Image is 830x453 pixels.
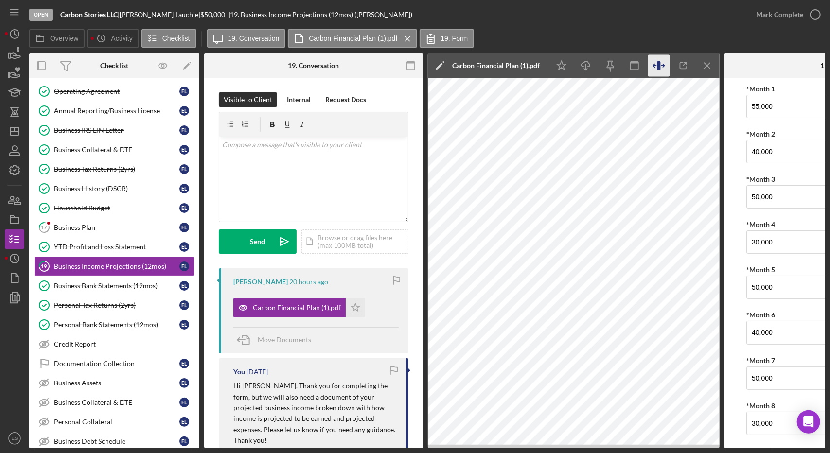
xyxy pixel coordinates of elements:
[282,92,316,107] button: Internal
[54,243,179,251] div: YTD Profit and Loss Statement
[258,335,311,344] span: Move Documents
[34,373,194,393] a: Business AssetsEL
[179,398,189,407] div: E L
[29,29,85,48] button: Overview
[141,29,196,48] button: Checklist
[54,126,179,134] div: Business IRS EIN Letter
[34,159,194,179] a: Business Tax Returns (2yrs)EL
[162,35,190,42] label: Checklist
[54,301,179,309] div: Personal Tax Returns (2yrs)
[756,5,803,24] div: Mark Complete
[34,101,194,121] a: Annual Reporting/Business LicenseEL
[320,92,371,107] button: Request Docs
[179,203,189,213] div: E L
[288,29,417,48] button: Carbon Financial Plan (1).pdf
[41,224,48,230] tspan: 17
[179,184,189,193] div: E L
[207,29,286,48] button: 19. Conversation
[54,185,179,192] div: Business History (DSCR)
[54,418,179,426] div: Personal Collateral
[420,29,474,48] button: 19. Form
[247,368,268,376] time: 2025-09-05 15:12
[179,125,189,135] div: E L
[219,229,297,254] button: Send
[87,29,139,48] button: Activity
[34,140,194,159] a: Business Collateral & DTEEL
[325,92,366,107] div: Request Docs
[50,35,78,42] label: Overview
[54,204,179,212] div: Household Budget
[228,35,280,42] label: 19. Conversation
[233,278,288,286] div: [PERSON_NAME]
[179,223,189,232] div: E L
[34,218,194,237] a: 17Business PlanEL
[179,320,189,330] div: E L
[34,257,194,276] a: 19Business Income Projections (12mos)EL
[746,130,775,138] label: *Month 2
[54,224,179,231] div: Business Plan
[179,261,189,271] div: E L
[54,165,179,173] div: Business Tax Returns (2yrs)
[746,311,775,319] label: *Month 6
[54,262,179,270] div: Business Income Projections (12mos)
[34,315,194,334] a: Personal Bank Statements (12mos)EL
[746,220,775,228] label: *Month 4
[120,11,200,18] div: [PERSON_NAME] Lauchie |
[746,401,775,410] label: *Month 8
[34,334,194,354] a: Credit Report
[179,436,189,446] div: E L
[179,87,189,96] div: E L
[179,300,189,310] div: E L
[34,393,194,412] a: Business Collateral & DTEEL
[746,5,825,24] button: Mark Complete
[34,276,194,296] a: Business Bank Statements (12mos)EL
[233,328,321,352] button: Move Documents
[54,340,194,348] div: Credit Report
[287,92,311,107] div: Internal
[179,242,189,252] div: E L
[100,62,128,70] div: Checklist
[797,410,820,434] div: Open Intercom Messenger
[34,82,194,101] a: Operating AgreementEL
[233,368,245,376] div: You
[253,304,341,312] div: Carbon Financial Plan (1).pdf
[309,35,397,42] label: Carbon Financial Plan (1).pdf
[746,175,775,183] label: *Month 3
[441,35,468,42] label: 19. Form
[179,281,189,291] div: E L
[12,436,18,441] text: ES
[288,62,339,70] div: 19. Conversation
[34,179,194,198] a: Business History (DSCR)EL
[34,198,194,218] a: Household BudgetEL
[746,265,775,274] label: *Month 5
[34,432,194,451] a: Business Debt ScheduleEL
[34,354,194,373] a: Documentation CollectionEL
[746,356,775,365] label: *Month 7
[34,296,194,315] a: Personal Tax Returns (2yrs)EL
[179,378,189,388] div: E L
[179,106,189,116] div: E L
[224,92,272,107] div: Visible to Client
[54,379,179,387] div: Business Assets
[54,282,179,290] div: Business Bank Statements (12mos)
[452,62,540,70] div: Carbon Financial Plan (1).pdf
[54,107,179,115] div: Annual Reporting/Business License
[60,11,120,18] div: |
[233,298,365,317] button: Carbon Financial Plan (1).pdf
[29,9,53,21] div: Open
[60,10,118,18] b: Carbon Stories LLC
[111,35,132,42] label: Activity
[179,417,189,427] div: E L
[34,237,194,257] a: YTD Profit and Loss StatementEL
[250,229,265,254] div: Send
[289,278,328,286] time: 2025-09-08 19:16
[233,381,396,446] p: Hi [PERSON_NAME]. Thank you for completing the form, but we will also need a document of your pro...
[200,10,225,18] span: $50,000
[228,11,412,18] div: | 19. Business Income Projections (12mos) ([PERSON_NAME])
[219,92,277,107] button: Visible to Client
[179,145,189,155] div: E L
[746,85,775,93] label: *Month 1
[54,87,179,95] div: Operating Agreement
[54,146,179,154] div: Business Collateral & DTE
[179,164,189,174] div: E L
